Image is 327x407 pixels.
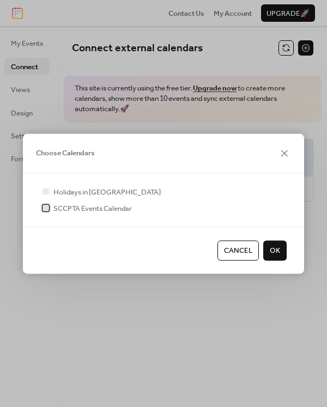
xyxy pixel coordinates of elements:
[36,148,95,159] span: Choose Calendars
[263,241,287,260] button: OK
[53,187,161,198] span: Holidays in [GEOGRAPHIC_DATA]
[270,246,280,257] span: OK
[224,246,252,257] span: Cancel
[53,203,132,214] span: SCCPTA Events Calendar
[217,241,259,260] button: Cancel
